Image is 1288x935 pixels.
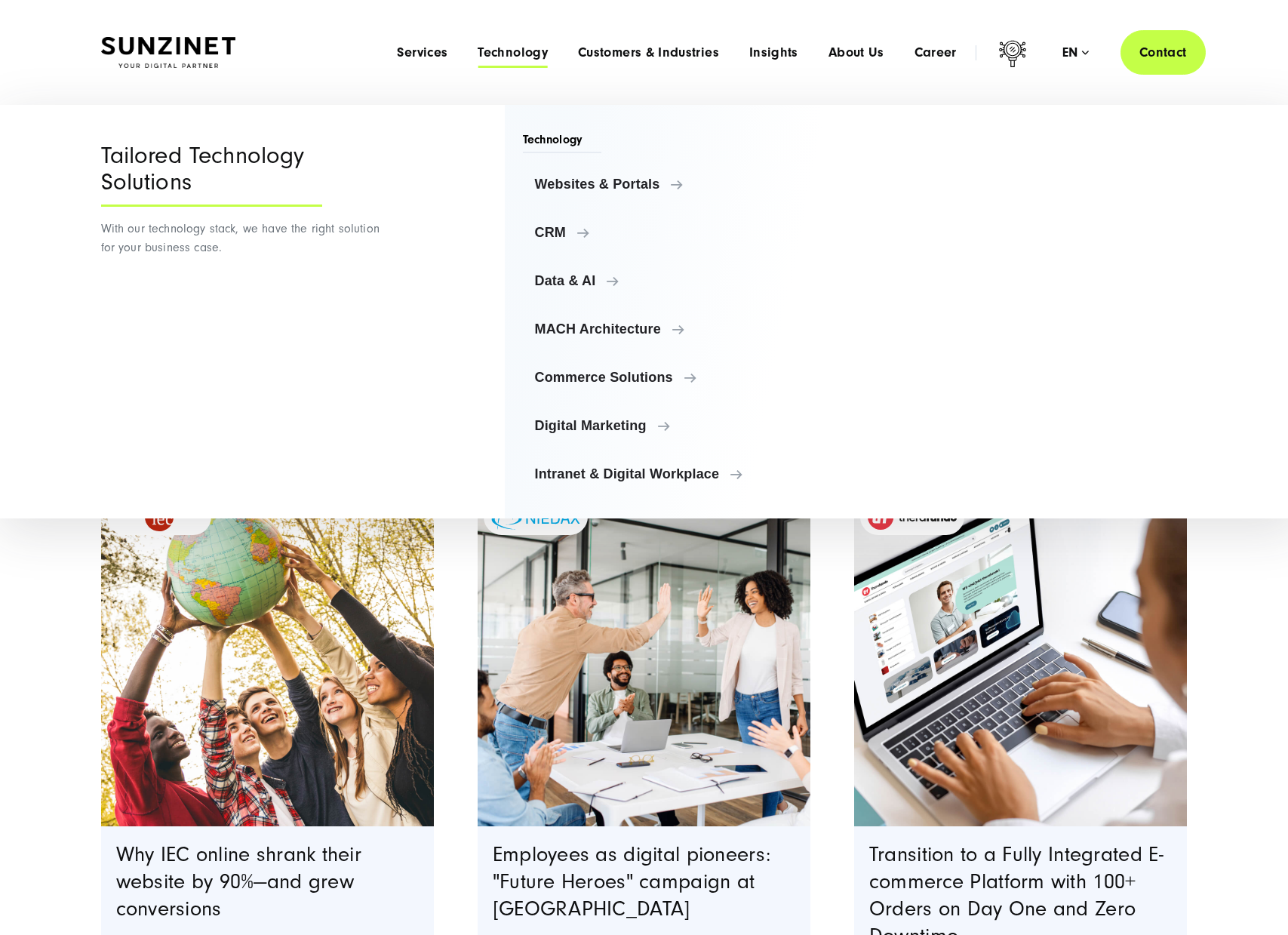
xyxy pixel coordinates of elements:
[523,166,847,202] a: Websites & Portals
[478,45,548,60] a: Technology
[535,177,835,192] span: Websites & Portals
[854,494,1188,827] a: Featured image: - Read full post: therafundo – A Seamless Transition to a Fully Integrated E-comm...
[535,370,835,385] span: Commerce Solutions
[523,214,847,251] a: CRM
[523,359,847,395] a: Commerce Solutions
[535,418,835,433] span: Digital Marketing
[101,37,235,69] img: SUNZINET Full Service Digital Agentur
[1120,30,1206,75] a: Contact
[101,494,435,827] a: Featured image: a group of five diverse young people standing outdoors, holding a globe together....
[478,494,811,827] a: Featured image: a group of colleagues in a modern office environment celebrating a success. One m...
[535,225,835,240] span: CRM
[116,843,362,921] a: Why IEC online shrank their website by 90%—and grew conversions
[523,263,847,299] a: Data & AI
[1062,45,1089,60] div: en
[523,131,601,153] span: Technology
[535,466,835,481] span: Intranet & Digital Workplace
[397,45,447,60] a: Services
[535,321,835,337] span: MACH Architecture
[749,45,798,60] a: Insights
[915,45,957,60] a: Career
[101,143,322,207] div: Tailored Technology Solutions
[478,494,811,827] img: a group of colleagues in a modern office environment celebrating a success. One man is giving a h...
[828,45,884,60] a: About Us
[523,311,847,347] a: MACH Architecture
[101,494,435,827] img: a group of five diverse young people standing outdoors, holding a globe together. They are all sm...
[578,45,719,60] a: Customers & Industries
[523,408,847,444] a: Digital Marketing
[493,843,770,921] a: Employees as digital pioneers: "Future Heroes" campaign at [GEOGRAPHIC_DATA]
[101,220,384,257] p: With our technology stack, we have the right solution for your business case.
[523,456,847,492] a: Intranet & Digital Workplace
[535,273,835,288] span: Data & AI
